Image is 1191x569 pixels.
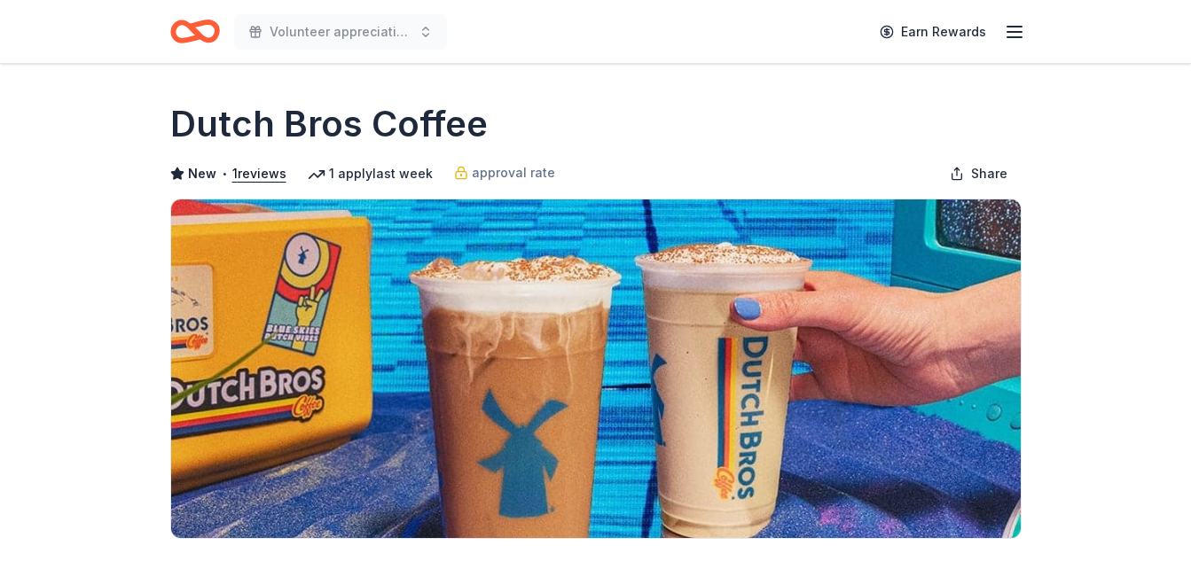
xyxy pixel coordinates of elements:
button: 1reviews [232,163,286,184]
button: Share [936,156,1022,191]
img: Image for Dutch Bros Coffee [171,199,1021,538]
h1: Dutch Bros Coffee [170,99,488,149]
span: Share [971,163,1007,184]
a: Home [170,11,220,52]
span: Volunteer appreciation event [270,21,411,43]
span: approval rate [472,162,555,183]
a: approval rate [454,162,555,183]
button: Volunteer appreciation event [234,14,447,50]
span: New [188,163,216,184]
span: • [221,167,227,181]
div: 1 apply last week [308,163,433,184]
a: Earn Rewards [869,16,997,48]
